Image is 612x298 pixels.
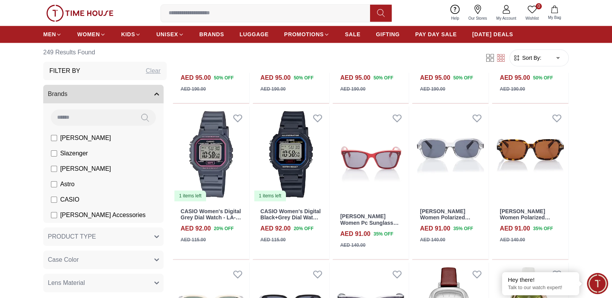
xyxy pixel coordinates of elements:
[500,73,530,82] h4: AED 95.00
[340,73,370,82] h4: AED 95.00
[48,255,79,264] span: Case Color
[345,27,360,41] a: SALE
[345,30,360,38] span: SALE
[77,30,100,38] span: WOMEN
[121,30,135,38] span: KIDS
[333,106,409,207] img: LEE COOPER Women Pc Sunglasses Red Mirror Lens - LC1208C03
[340,86,365,93] div: AED 190.00
[49,66,80,76] h3: Filter By
[181,236,206,243] div: AED 115.00
[500,86,525,93] div: AED 190.00
[420,224,450,233] h4: AED 91.00
[521,3,543,23] a: 0Wishlist
[260,236,286,243] div: AED 115.00
[240,27,269,41] a: LUGGAGE
[51,197,57,203] input: CASIO
[181,73,211,82] h4: AED 95.00
[533,225,553,232] span: 35 % OFF
[284,30,324,38] span: PROMOTIONS
[453,225,473,232] span: 35 % OFF
[43,274,164,292] button: Lens Material
[173,106,249,202] a: CASIO Women's Digital Grey Dial Watch - LA-20WH-8A1 items left
[508,285,573,291] p: Talk to our watch expert!
[43,43,167,62] h6: 249 Results Found
[51,212,57,218] input: [PERSON_NAME] Accessories
[60,195,79,204] span: CASIO
[240,30,269,38] span: LUGGAGE
[420,236,445,243] div: AED 140.00
[472,27,513,41] a: [DATE] DEALS
[453,74,473,81] span: 50 % OFF
[374,231,393,237] span: 35 % OFF
[214,74,233,81] span: 50 % OFF
[43,227,164,246] button: PRODUCT TYPE
[43,30,56,38] span: MEN
[43,251,164,269] button: Case Color
[464,3,492,23] a: Our Stores
[60,149,88,158] span: Slazenger
[448,15,462,21] span: Help
[508,276,573,284] div: Hey there!
[260,73,291,82] h4: AED 95.00
[181,224,211,233] h4: AED 92.00
[51,150,57,157] input: Slazenger
[121,27,141,41] a: KIDS
[48,278,85,288] span: Lens Material
[420,86,445,93] div: AED 190.00
[500,208,550,240] a: [PERSON_NAME] Women Polarized Sunglasses Brown Mirror Lens - LC1213C03
[60,210,145,220] span: [PERSON_NAME] Accessories
[60,133,111,143] span: [PERSON_NAME]
[412,106,489,202] img: LEE COOPER Women Polarized Sunglasses Grey Mirror Lens - LC1213C04
[46,5,113,22] img: ...
[254,190,286,201] div: 1 items left
[156,27,184,41] a: UNISEX
[48,89,68,99] span: Brands
[500,236,525,243] div: AED 140.00
[500,224,530,233] h4: AED 91.00
[284,27,330,41] a: PROMOTIONS
[43,27,62,41] a: MEN
[214,225,233,232] span: 20 % OFF
[376,27,400,41] a: GIFTING
[522,15,542,21] span: Wishlist
[260,224,291,233] h4: AED 92.00
[253,106,329,202] a: CASIO Women's Digital Black+Grey Dial Watch - LA-20WH-1C1 items left
[493,15,519,21] span: My Account
[60,180,74,189] span: Astro
[376,30,400,38] span: GIFTING
[260,86,286,93] div: AED 190.00
[43,85,164,103] button: Brands
[543,4,566,22] button: My Bag
[465,15,490,21] span: Our Stores
[420,208,470,240] a: [PERSON_NAME] Women Polarized Sunglasses Grey Mirror Lens - LC1213C04
[340,229,370,239] h4: AED 91.00
[294,74,313,81] span: 50 % OFF
[51,181,57,187] input: Astro
[415,27,457,41] a: PAY DAY SALE
[340,213,399,239] a: [PERSON_NAME] Women Pc Sunglasses Red Mirror Lens - LC1208C03
[199,30,224,38] span: BRANDS
[415,30,457,38] span: PAY DAY SALE
[146,66,161,76] div: Clear
[173,106,249,202] img: CASIO Women's Digital Grey Dial Watch - LA-20WH-8A
[77,27,106,41] a: WOMEN
[545,15,564,20] span: My Bag
[420,73,450,82] h4: AED 95.00
[587,273,608,294] div: Chat Widget
[51,166,57,172] input: [PERSON_NAME]
[48,232,96,241] span: PRODUCT TYPE
[181,208,241,227] a: CASIO Women's Digital Grey Dial Watch - LA-20WH-8A
[260,208,321,227] a: CASIO Women's Digital Black+Grey Dial Watch - LA-20WH-1C
[340,242,365,249] div: AED 140.00
[374,74,393,81] span: 50 % OFF
[513,54,541,62] button: Sort By:
[51,135,57,141] input: [PERSON_NAME]
[536,3,542,9] span: 0
[472,30,513,38] span: [DATE] DEALS
[446,3,464,23] a: Help
[492,106,568,202] img: LEE COOPER Women Polarized Sunglasses Brown Mirror Lens - LC1213C03
[533,74,553,81] span: 50 % OFF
